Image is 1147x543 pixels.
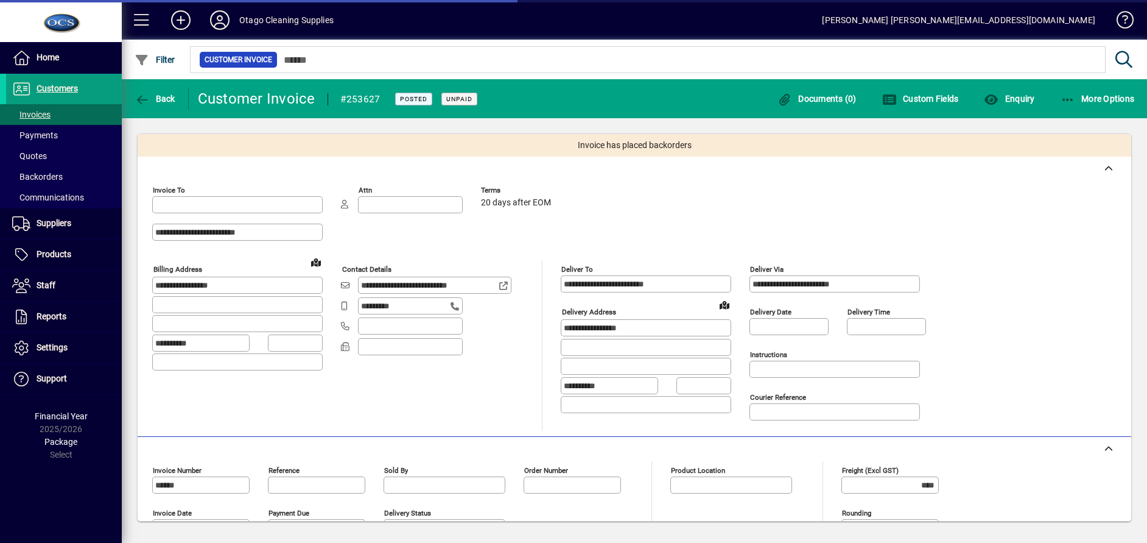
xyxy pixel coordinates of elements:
[750,393,806,402] mat-label: Courier Reference
[481,186,554,194] span: Terms
[37,83,78,93] span: Customers
[879,88,962,110] button: Custom Fields
[6,240,122,270] a: Products
[1107,2,1132,42] a: Knowledge Base
[35,411,88,421] span: Financial Year
[132,88,178,110] button: Back
[6,166,122,187] a: Backorders
[37,342,68,352] span: Settings
[524,466,568,475] mat-label: Order number
[205,54,272,66] span: Customer Invoice
[984,94,1034,104] span: Enquiry
[6,271,122,301] a: Staff
[842,509,871,517] mat-label: Rounding
[671,466,725,475] mat-label: Product location
[882,94,959,104] span: Custom Fields
[12,193,84,202] span: Communications
[268,509,309,517] mat-label: Payment due
[6,302,122,332] a: Reports
[37,311,66,321] span: Reports
[6,43,122,73] a: Home
[12,172,63,182] span: Backorders
[340,90,381,109] div: #253627
[561,265,593,274] mat-label: Deliver To
[12,130,58,140] span: Payments
[1058,88,1138,110] button: More Options
[750,308,791,316] mat-label: Delivery date
[200,9,239,31] button: Profile
[153,466,202,475] mat-label: Invoice number
[6,146,122,166] a: Quotes
[384,509,431,517] mat-label: Delivery status
[198,89,315,108] div: Customer Invoice
[842,466,899,475] mat-label: Freight (excl GST)
[12,110,51,119] span: Invoices
[774,88,860,110] button: Documents (0)
[6,333,122,363] a: Settings
[400,95,427,103] span: Posted
[122,88,189,110] app-page-header-button: Back
[306,252,326,272] a: View on map
[153,509,192,517] mat-label: Invoice date
[384,466,408,475] mat-label: Sold by
[750,265,784,274] mat-label: Deliver via
[37,374,67,383] span: Support
[132,49,178,71] button: Filter
[37,280,55,290] span: Staff
[446,95,472,103] span: Unpaid
[6,125,122,146] a: Payments
[750,350,787,359] mat-label: Instructions
[578,139,692,152] span: Invoice has placed backorders
[135,55,175,65] span: Filter
[161,9,200,31] button: Add
[6,364,122,394] a: Support
[6,208,122,239] a: Suppliers
[37,52,59,62] span: Home
[847,308,890,316] mat-label: Delivery time
[153,186,185,194] mat-label: Invoice To
[44,437,77,447] span: Package
[268,466,300,475] mat-label: Reference
[777,94,857,104] span: Documents (0)
[239,10,334,30] div: Otago Cleaning Supplies
[1061,94,1135,104] span: More Options
[822,10,1095,30] div: [PERSON_NAME] [PERSON_NAME][EMAIL_ADDRESS][DOMAIN_NAME]
[6,104,122,125] a: Invoices
[981,88,1037,110] button: Enquiry
[359,186,372,194] mat-label: Attn
[135,94,175,104] span: Back
[715,295,734,314] a: View on map
[6,187,122,208] a: Communications
[481,198,551,208] span: 20 days after EOM
[12,151,47,161] span: Quotes
[37,249,71,259] span: Products
[37,218,71,228] span: Suppliers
